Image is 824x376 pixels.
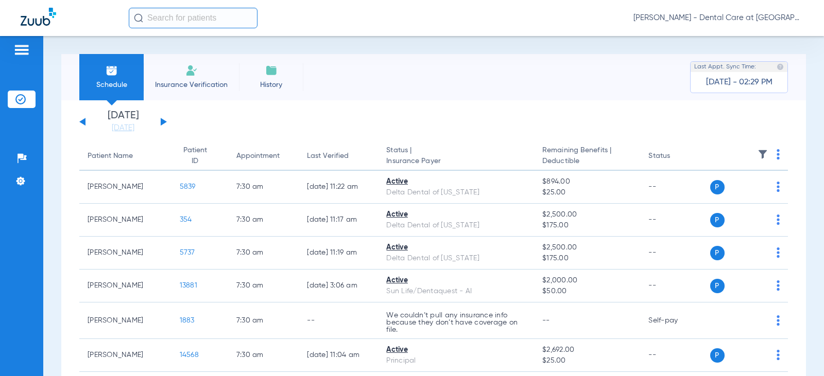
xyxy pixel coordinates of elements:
[13,44,30,56] img: hamburger-icon
[299,302,378,339] td: --
[180,183,196,190] span: 5839
[542,187,632,198] span: $25.00
[542,176,632,187] span: $894.00
[640,339,710,372] td: --
[542,253,632,264] span: $175.00
[386,242,526,253] div: Active
[129,8,257,28] input: Search for patients
[79,339,171,372] td: [PERSON_NAME]
[79,204,171,237] td: [PERSON_NAME]
[640,204,710,237] td: --
[106,64,118,77] img: Schedule
[542,209,632,220] span: $2,500.00
[228,270,299,302] td: 7:30 AM
[21,8,56,26] img: Zuub Logo
[386,275,526,286] div: Active
[710,279,725,293] span: P
[386,220,526,231] div: Delta Dental of [US_STATE]
[307,151,349,162] div: Last Verified
[180,282,197,289] span: 13881
[228,204,299,237] td: 7:30 AM
[228,237,299,270] td: 7:30 AM
[777,247,780,258] img: group-dot-blue.svg
[777,350,780,360] img: group-dot-blue.svg
[542,317,550,324] span: --
[640,237,710,270] td: --
[386,312,526,333] p: We couldn’t pull any insurance info because they don’t have coverage on file.
[633,13,803,23] span: [PERSON_NAME] - Dental Care at [GEOGRAPHIC_DATA]
[758,149,768,159] img: filter.svg
[706,77,772,87] span: [DATE] - 02:29 PM
[180,145,211,167] div: Patient ID
[777,182,780,192] img: group-dot-blue.svg
[180,351,199,359] span: 14568
[378,142,534,171] th: Status |
[777,280,780,291] img: group-dot-blue.svg
[386,176,526,187] div: Active
[228,302,299,339] td: 7:30 AM
[180,216,192,223] span: 354
[307,151,370,162] div: Last Verified
[79,302,171,339] td: [PERSON_NAME]
[299,270,378,302] td: [DATE] 3:06 AM
[777,315,780,326] img: group-dot-blue.svg
[79,237,171,270] td: [PERSON_NAME]
[134,13,143,23] img: Search Icon
[640,302,710,339] td: Self-pay
[542,286,632,297] span: $50.00
[542,220,632,231] span: $175.00
[534,142,640,171] th: Remaining Benefits |
[710,348,725,363] span: P
[542,156,632,167] span: Deductible
[542,275,632,286] span: $2,000.00
[92,111,154,133] li: [DATE]
[694,62,756,72] span: Last Appt. Sync Time:
[542,345,632,355] span: $2,692.00
[386,355,526,366] div: Principal
[185,64,198,77] img: Manual Insurance Verification
[386,345,526,355] div: Active
[236,151,280,162] div: Appointment
[299,339,378,372] td: [DATE] 11:04 AM
[542,355,632,366] span: $25.00
[640,142,710,171] th: Status
[88,151,163,162] div: Patient Name
[151,80,231,90] span: Insurance Verification
[180,145,220,167] div: Patient ID
[228,339,299,372] td: 7:30 AM
[640,171,710,204] td: --
[386,253,526,264] div: Delta Dental of [US_STATE]
[247,80,296,90] span: History
[777,63,784,70] img: last sync help info
[79,270,171,302] td: [PERSON_NAME]
[640,270,710,302] td: --
[299,204,378,237] td: [DATE] 11:17 AM
[88,151,133,162] div: Patient Name
[299,171,378,204] td: [DATE] 11:22 AM
[87,80,136,90] span: Schedule
[386,209,526,220] div: Active
[386,187,526,198] div: Delta Dental of [US_STATE]
[92,123,154,133] a: [DATE]
[542,242,632,253] span: $2,500.00
[777,214,780,225] img: group-dot-blue.svg
[236,151,291,162] div: Appointment
[777,149,780,159] img: group-dot-blue.svg
[79,171,171,204] td: [PERSON_NAME]
[386,286,526,297] div: Sun Life/Dentaquest - AI
[710,213,725,227] span: P
[386,156,526,167] span: Insurance Payer
[180,249,195,256] span: 5737
[710,246,725,260] span: P
[180,317,195,324] span: 1883
[299,237,378,270] td: [DATE] 11:19 AM
[265,64,278,77] img: History
[710,180,725,194] span: P
[228,171,299,204] td: 7:30 AM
